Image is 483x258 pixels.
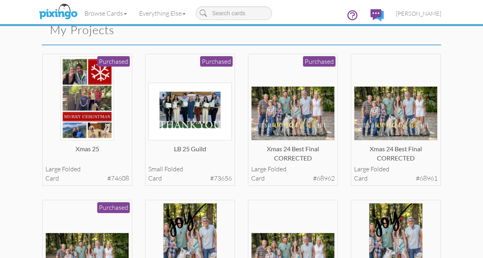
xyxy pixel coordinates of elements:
[37,2,80,22] img: pixingo logo
[390,3,447,24] a: [PERSON_NAME]
[62,165,81,173] span: folded
[78,3,133,23] a: Browse Cards
[354,144,438,160] div: Xmas 24 Best Final CORRECTED
[97,56,130,67] div: Purchased
[148,144,232,160] div: LB 25 guild
[164,165,183,173] span: folded
[251,165,266,173] span: large
[354,86,438,140] img: 123049-1-1730408341604-0ac85ebb9e4ef7f7-qa.jpg
[313,174,335,183] span: #68962
[107,174,129,183] span: #74608
[251,86,335,140] img: 123056-1-1730747977484-e573026416123c5d-qa.jpg
[45,174,129,183] div: card
[148,165,163,173] span: small
[268,165,287,173] span: folded
[251,174,335,183] div: card
[196,6,272,20] input: Search cards
[97,202,130,213] div: Purchased
[45,144,129,160] div: xmas 25
[303,56,336,67] div: Purchased
[354,165,369,173] span: large
[370,9,384,21] img: comments.svg
[45,165,61,173] span: large
[416,174,438,183] span: #68961
[133,3,192,23] a: Everything Else
[210,174,232,183] span: #73656
[396,10,441,17] span: [PERSON_NAME]
[354,174,438,183] div: card
[60,57,115,140] img: 134913-1-1755718686599-43dfcd20e1b007e4-qa.jpg
[251,144,335,160] div: Xmas 24 Best Final CORRECTED
[370,165,389,173] span: folded
[200,56,233,67] div: Purchased
[148,174,232,183] div: card
[50,24,227,37] h2: My Projects
[148,83,232,140] img: 132914-1-1750522668892-f98fdbb2e381979d-qa.jpg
